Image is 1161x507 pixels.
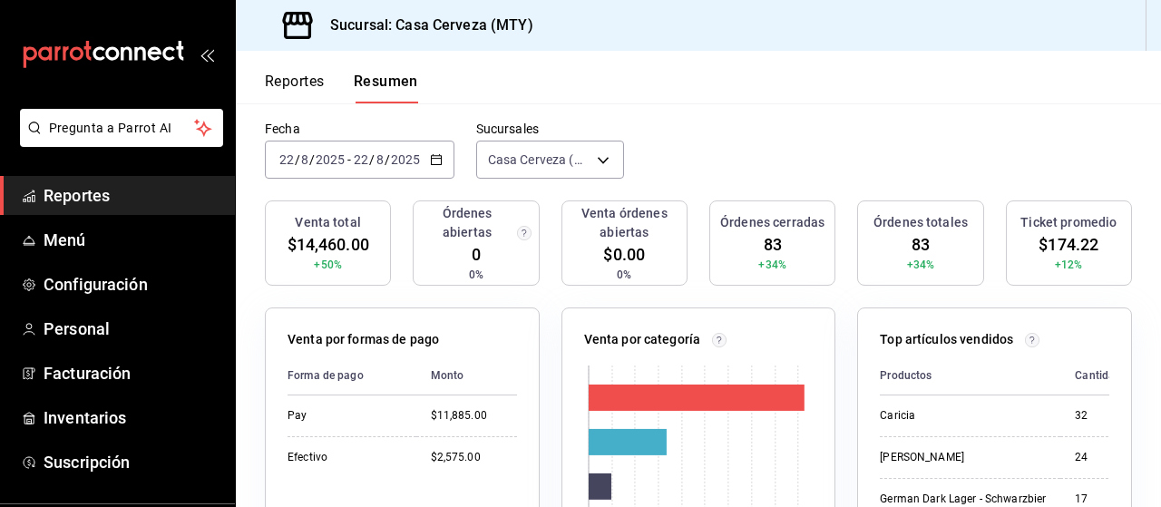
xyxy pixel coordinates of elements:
[13,132,223,151] a: Pregunta a Parrot AI
[390,152,421,167] input: ----
[354,73,418,103] button: Resumen
[265,73,418,103] div: navigation tabs
[912,232,930,257] span: 83
[44,183,220,208] span: Reportes
[907,257,935,273] span: +34%
[880,492,1046,507] div: German Dark Lager - Schwarzbier
[288,232,369,257] span: $14,460.00
[476,122,624,135] label: Sucursales
[44,450,220,474] span: Suscripción
[570,204,679,242] h3: Venta órdenes abiertas
[44,317,220,341] span: Personal
[49,119,195,138] span: Pregunta a Parrot AI
[584,330,701,349] p: Venta por categoría
[295,152,300,167] span: /
[265,122,454,135] label: Fecha
[880,356,1060,395] th: Productos
[315,152,346,167] input: ----
[1075,450,1121,465] div: 24
[416,356,517,395] th: Monto
[278,152,295,167] input: --
[1075,408,1121,424] div: 32
[880,450,1046,465] div: [PERSON_NAME]
[488,151,590,169] span: Casa Cerveza (MTY)
[376,152,385,167] input: --
[764,232,782,257] span: 83
[288,356,416,395] th: Forma de pago
[369,152,375,167] span: /
[469,267,483,283] span: 0%
[1055,257,1083,273] span: +12%
[309,152,315,167] span: /
[300,152,309,167] input: --
[758,257,786,273] span: +34%
[347,152,351,167] span: -
[288,450,402,465] div: Efectivo
[431,408,517,424] div: $11,885.00
[288,408,402,424] div: Pay
[353,152,369,167] input: --
[617,267,631,283] span: 0%
[314,257,342,273] span: +50%
[873,213,968,232] h3: Órdenes totales
[1039,232,1098,257] span: $174.22
[603,242,645,267] span: $0.00
[1075,492,1121,507] div: 17
[44,405,220,430] span: Inventarios
[1060,356,1136,395] th: Cantidad
[431,450,517,465] div: $2,575.00
[880,408,1046,424] div: Caricia
[1020,213,1117,232] h3: Ticket promedio
[421,204,512,242] h3: Órdenes abiertas
[880,330,1013,349] p: Top artículos vendidos
[385,152,390,167] span: /
[44,272,220,297] span: Configuración
[20,109,223,147] button: Pregunta a Parrot AI
[265,73,325,103] button: Reportes
[44,361,220,385] span: Facturación
[200,47,214,62] button: open_drawer_menu
[295,213,360,232] h3: Venta total
[288,330,439,349] p: Venta por formas de pago
[44,228,220,252] span: Menú
[316,15,533,36] h3: Sucursal: Casa Cerveza (MTY)
[720,213,824,232] h3: Órdenes cerradas
[472,242,481,267] span: 0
